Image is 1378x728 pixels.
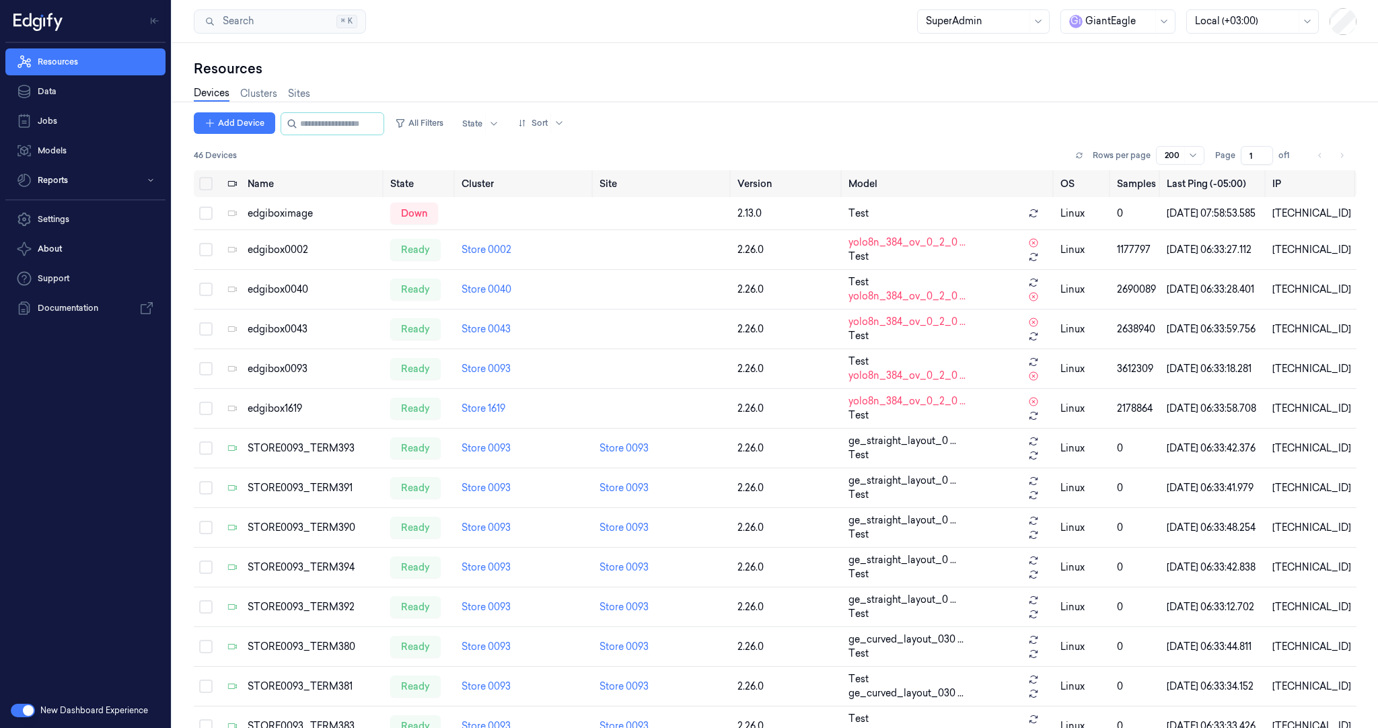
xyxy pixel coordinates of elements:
[1060,560,1106,575] p: linux
[5,295,166,322] a: Documentation
[199,481,213,495] button: Select row
[1055,170,1112,197] th: OS
[848,355,869,369] span: Test
[199,521,213,534] button: Select row
[737,207,838,221] div: 2.13.0
[1117,402,1156,416] div: 2178864
[248,521,379,535] div: STORE0093_TERM390
[1167,600,1262,614] div: [DATE] 06:33:12.702
[1060,283,1106,297] p: linux
[848,275,869,289] span: Test
[390,556,441,578] div: ready
[462,283,511,295] a: Store 0040
[1161,170,1267,197] th: Last Ping (-05:00)
[848,448,869,462] span: Test
[462,402,505,414] a: Store 1619
[1117,441,1156,456] div: 0
[1060,402,1106,416] p: linux
[1272,680,1351,694] div: [TECHNICAL_ID]
[390,477,441,499] div: ready
[848,527,869,542] span: Test
[1117,640,1156,654] div: 0
[390,318,441,340] div: ready
[194,112,275,134] button: Add Device
[1272,362,1351,376] div: [TECHNICAL_ID]
[248,283,379,297] div: edgibox0040
[1272,243,1351,257] div: [TECHNICAL_ID]
[1167,521,1262,535] div: [DATE] 06:33:48.254
[848,513,956,527] span: ge_straight_layout_0 ...
[1117,560,1156,575] div: 0
[1278,149,1300,161] span: of 1
[1117,283,1156,297] div: 2690089
[1060,481,1106,495] p: linux
[462,363,511,375] a: Store 0093
[848,408,869,423] span: Test
[737,600,838,614] div: 2.26.0
[732,170,843,197] th: Version
[848,434,956,448] span: ge_straight_layout_0 ...
[385,170,456,197] th: State
[199,362,213,375] button: Select row
[1272,640,1351,654] div: [TECHNICAL_ID]
[248,640,379,654] div: STORE0093_TERM380
[5,235,166,262] button: About
[1117,521,1156,535] div: 0
[600,521,649,534] a: Store 0093
[600,482,649,494] a: Store 0093
[390,596,441,618] div: ready
[1060,207,1106,221] p: linux
[462,442,511,454] a: Store 0093
[194,149,237,161] span: 46 Devices
[600,641,649,653] a: Store 0093
[5,167,166,194] button: Reports
[1060,680,1106,694] p: linux
[737,402,838,416] div: 2.26.0
[1117,680,1156,694] div: 0
[848,607,869,621] span: Test
[848,235,966,250] span: yolo8n_384_ov_0_2_0 ...
[462,323,511,335] a: Store 0043
[1167,560,1262,575] div: [DATE] 06:33:42.838
[248,600,379,614] div: STORE0093_TERM392
[199,640,213,653] button: Select row
[5,78,166,105] a: Data
[1117,243,1156,257] div: 1177797
[843,170,1055,197] th: Model
[194,59,1356,78] div: Resources
[390,203,438,224] div: down
[1272,481,1351,495] div: [TECHNICAL_ID]
[737,283,838,297] div: 2.26.0
[1167,207,1262,221] div: [DATE] 07:58:53.585
[390,636,441,657] div: ready
[848,672,869,686] span: Test
[462,561,511,573] a: Store 0093
[248,207,379,221] div: edgiboximage
[848,632,964,647] span: ge_curved_layout_030 ...
[1272,441,1351,456] div: [TECHNICAL_ID]
[199,600,213,614] button: Select row
[737,441,838,456] div: 2.26.0
[1060,243,1106,257] p: linux
[848,250,869,264] span: Test
[1311,146,1351,165] nav: pagination
[1267,170,1356,197] th: IP
[1060,362,1106,376] p: linux
[1117,207,1156,221] div: 0
[248,402,379,416] div: edgibox1619
[1117,600,1156,614] div: 0
[737,322,838,336] div: 2.26.0
[600,442,649,454] a: Store 0093
[848,329,869,343] span: Test
[390,517,441,538] div: ready
[390,358,441,379] div: ready
[1167,441,1262,456] div: [DATE] 06:33:42.376
[1272,322,1351,336] div: [TECHNICAL_ID]
[248,322,379,336] div: edgibox0043
[390,279,441,300] div: ready
[1167,481,1262,495] div: [DATE] 06:33:41.979
[848,567,869,581] span: Test
[848,712,869,726] span: Test
[248,362,379,376] div: edgibox0093
[199,283,213,296] button: Select row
